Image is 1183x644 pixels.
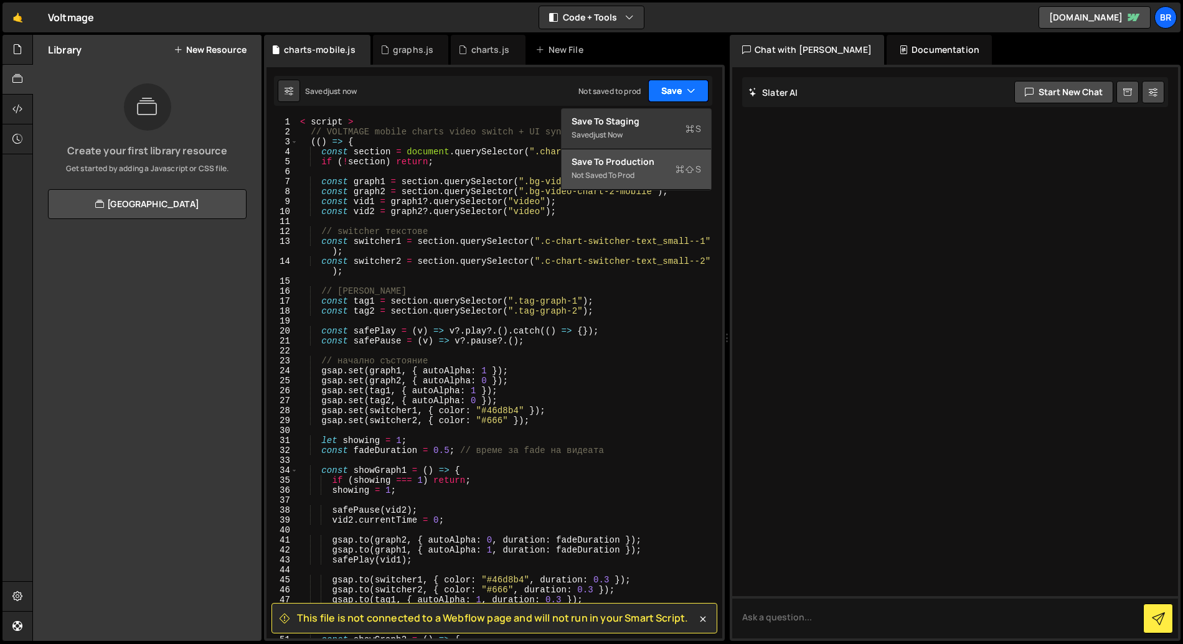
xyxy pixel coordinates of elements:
div: 15 [266,276,298,286]
div: 32 [266,446,298,455]
div: 5 [266,157,298,167]
h2: Library [48,43,82,57]
h3: Create your first library resource [43,146,252,156]
div: Chat with [PERSON_NAME] [730,35,884,65]
div: 39 [266,515,298,525]
div: 30 [266,426,298,436]
div: 37 [266,495,298,505]
div: 16 [266,286,298,296]
div: 33 [266,455,298,465]
div: 31 [266,436,298,446]
span: S [676,163,701,175]
div: 45 [266,575,298,585]
div: 36 [266,485,298,495]
div: 42 [266,545,298,555]
div: 34 [266,465,298,475]
div: 28 [266,406,298,416]
div: 20 [266,326,298,336]
div: 10 [266,207,298,217]
a: br [1154,6,1177,29]
div: 18 [266,306,298,316]
div: 14 [266,256,298,276]
div: 35 [266,475,298,485]
div: 38 [266,505,298,515]
div: charts.js [471,44,509,56]
div: 41 [266,535,298,545]
button: New Resource [174,45,247,55]
div: 47 [266,595,298,605]
div: Save to Production [572,156,701,168]
div: 1 [266,117,298,127]
button: Save [648,80,709,102]
div: Documentation [887,35,992,65]
div: 4 [266,147,298,157]
div: 8 [266,187,298,197]
div: New File [535,44,588,56]
a: 🤙 [2,2,33,32]
div: 27 [266,396,298,406]
div: 11 [266,217,298,226]
div: 17 [266,296,298,306]
div: 26 [266,386,298,396]
div: 13 [266,236,298,256]
a: [DOMAIN_NAME] [1039,6,1151,29]
div: 46 [266,585,298,595]
div: 29 [266,416,298,426]
div: 43 [266,555,298,565]
div: 49 [266,615,298,625]
div: 9 [266,197,298,207]
div: Save to Staging [572,115,701,128]
div: Not saved to prod [572,168,701,183]
button: Save to StagingS Savedjust now [562,109,711,149]
button: Start new chat [1014,81,1113,103]
div: 48 [266,605,298,615]
div: 19 [266,316,298,326]
a: [GEOGRAPHIC_DATA] [48,189,247,219]
div: 25 [266,376,298,386]
div: just now [593,129,623,140]
div: 24 [266,366,298,376]
div: 12 [266,226,298,236]
div: charts-mobile.js [284,44,356,56]
button: Save to ProductionS Not saved to prod [562,149,711,190]
div: 22 [266,346,298,356]
span: This file is not connected to a Webflow page and will not run in your Smart Script. [297,611,688,625]
div: 3 [266,137,298,147]
div: 7 [266,177,298,187]
div: 6 [266,167,298,177]
div: 50 [266,625,298,635]
span: S [686,123,701,135]
div: graphs.js [393,44,433,56]
button: Code + Tools [539,6,644,29]
div: just now [328,86,357,96]
div: Not saved to prod [578,86,641,96]
div: 23 [266,356,298,366]
p: Get started by adding a Javascript or CSS file. [43,163,252,174]
div: Saved [572,128,701,142]
div: Saved [305,86,357,96]
div: Voltmage [48,10,94,25]
div: 44 [266,565,298,575]
div: 2 [266,127,298,137]
div: 21 [266,336,298,346]
h2: Slater AI [748,86,798,98]
div: 40 [266,525,298,535]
